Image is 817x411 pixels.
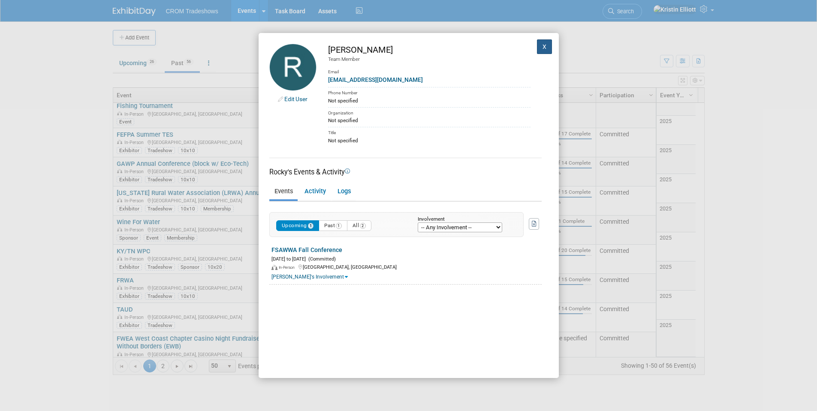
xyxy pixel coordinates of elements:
div: Involvement [418,217,510,222]
button: X [537,39,552,54]
span: In-Person [279,265,297,270]
div: Not specified [328,117,531,124]
img: Rocky Connolly [269,44,317,91]
div: Title [328,127,531,137]
a: Events [269,184,298,199]
div: [GEOGRAPHIC_DATA], [GEOGRAPHIC_DATA] [271,263,542,271]
div: Organization [328,107,531,117]
span: (Committed) [306,256,336,262]
div: Team Member [328,56,531,63]
a: FSAWWA Fall Conference [271,246,342,253]
div: Email [328,63,531,75]
button: All2 [347,220,371,231]
img: In-Person Event [271,265,277,270]
div: Rocky's Events & Activity [269,167,542,177]
a: [PERSON_NAME]'s Involvement [271,274,348,280]
div: [DATE] to [DATE] [271,255,542,263]
div: [PERSON_NAME] [328,44,531,56]
button: Past1 [319,220,347,231]
span: 1 [308,223,314,229]
div: Not specified [328,137,531,144]
a: Activity [299,184,331,199]
a: [EMAIL_ADDRESS][DOMAIN_NAME] [328,76,423,83]
div: Phone Number [328,87,531,97]
span: 1 [336,223,342,229]
a: Logs [332,184,356,199]
div: Not specified [328,97,531,105]
button: Upcoming1 [276,220,320,231]
span: 2 [360,223,366,229]
a: Edit User [284,96,308,102]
